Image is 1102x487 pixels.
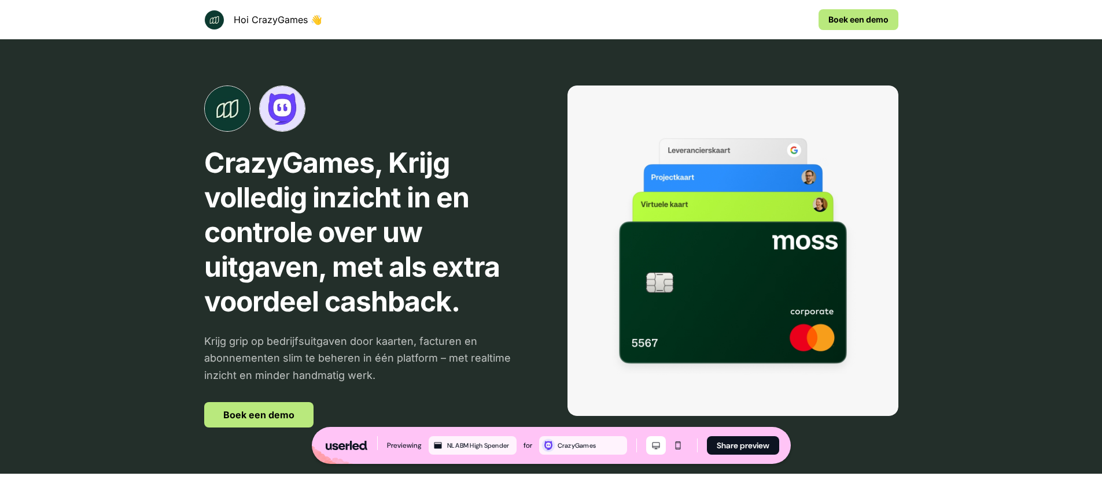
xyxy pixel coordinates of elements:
div: for [524,440,532,451]
div: NL ABM High Spender [447,440,514,451]
p: Krijg grip op bedrijfsuitgaven door kaarten, facturen en abonnementen slim te beheren in één plat... [204,333,535,384]
div: Previewing [387,440,422,451]
button: Mobile mode [668,436,688,455]
p: Hoi CrazyGames 👋 [234,13,322,27]
p: CrazyGames, Krijg volledig inzicht in en controle over uw uitgaven, met als extra voordeel cashback. [204,146,535,319]
div: CrazyGames [558,440,625,451]
a: Boek een demo [819,9,898,30]
a: Boek een demo [204,402,314,427]
button: Desktop mode [646,436,666,455]
button: Share preview [707,436,779,455]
